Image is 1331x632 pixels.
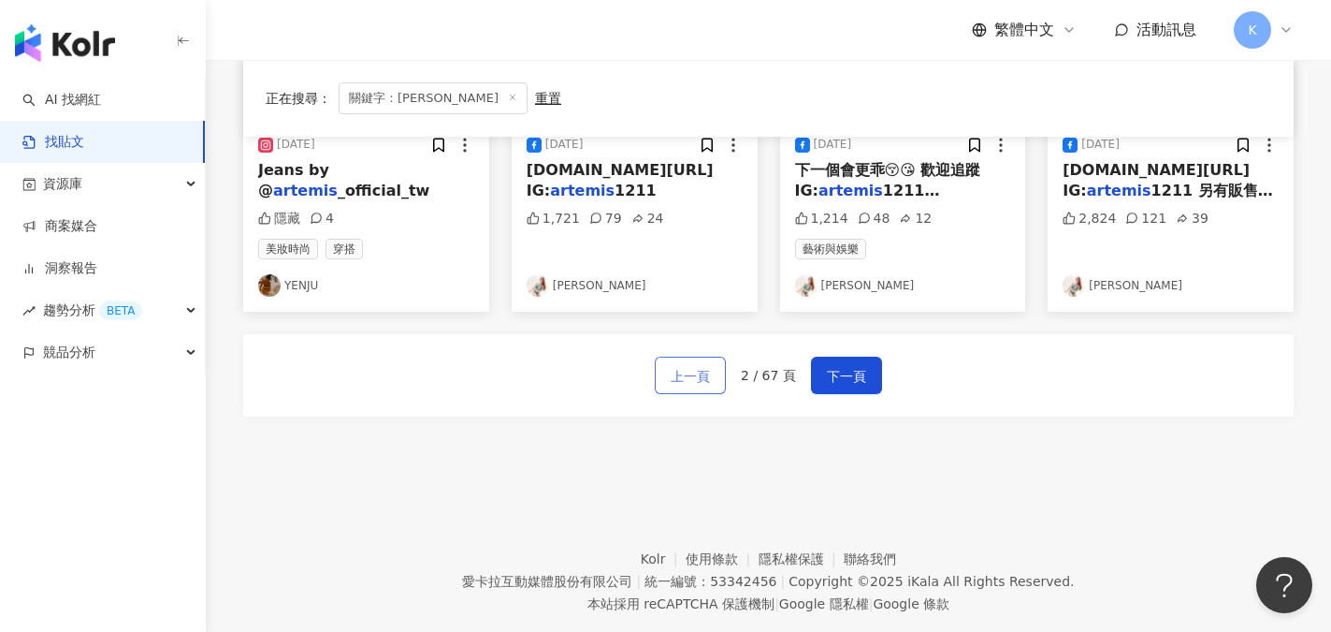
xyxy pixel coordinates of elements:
[1136,21,1196,38] span: 活動訊息
[22,217,97,236] a: 商案媒合
[844,551,896,566] a: 聯絡我們
[779,596,869,611] a: Google 隱私權
[615,182,657,199] span: 1211
[527,210,580,228] div: 1,721
[258,161,329,199] span: Jeans by @
[641,551,686,566] a: Kolr
[310,210,334,228] div: 4
[858,210,890,228] div: 48
[1063,274,1279,297] a: KOL Avatar[PERSON_NAME]
[1125,210,1166,228] div: 121
[1063,161,1250,199] span: [DOMAIN_NAME][URL] IG:
[273,182,338,199] mark: artemis
[1063,210,1116,228] div: 2,824
[774,596,779,611] span: |
[636,574,641,589] span: |
[795,274,1011,297] a: KOL Avatar[PERSON_NAME]
[15,24,115,62] img: logo
[795,161,981,199] span: 下一個會更乖😚😘 歡迎追蹤IG:
[795,210,848,228] div: 1,214
[43,289,142,331] span: 趨勢分析
[1176,210,1208,228] div: 39
[1087,182,1151,199] mark: artemis
[795,274,817,297] img: KOL Avatar
[780,574,785,589] span: |
[527,274,743,297] a: KOL Avatar[PERSON_NAME]
[527,274,549,297] img: KOL Avatar
[818,182,883,199] mark: artemis
[99,301,142,320] div: BETA
[907,574,939,589] a: iKala
[258,210,300,228] div: 隱藏
[1256,557,1312,613] iframe: Help Scout Beacon - Open
[795,239,866,259] span: 藝術與娛樂
[22,304,36,317] span: rise
[631,210,664,228] div: 24
[811,357,882,394] button: 下一頁
[338,182,430,199] span: _official_tw
[1063,182,1272,220] span: 1211 另有販售寫真電
[545,137,584,153] div: [DATE]
[22,91,101,110] a: searchAI 找網紅
[550,182,615,199] mark: artemis
[43,163,82,205] span: 資源庫
[1063,274,1085,297] img: KOL Avatar
[527,161,714,199] span: [DOMAIN_NAME][URL] IG:
[741,368,796,383] span: 2 / 67 頁
[22,259,97,278] a: 洞察報告
[994,20,1054,40] span: 繁體中文
[814,137,852,153] div: [DATE]
[686,551,759,566] a: 使用條款
[827,365,866,388] span: 下一頁
[326,239,363,259] span: 穿搭
[339,82,528,114] span: 關鍵字：[PERSON_NAME]
[759,551,845,566] a: 隱私權保護
[277,137,315,153] div: [DATE]
[589,210,622,228] div: 79
[644,574,776,589] div: 統一編號：53342456
[869,596,874,611] span: |
[22,133,84,152] a: 找貼文
[258,274,281,297] img: KOL Avatar
[258,274,474,297] a: KOL AvatarYENJU
[873,596,949,611] a: Google 條款
[258,239,318,259] span: 美妝時尚
[899,210,932,228] div: 12
[43,331,95,374] span: 競品分析
[1248,20,1256,40] span: K
[671,365,710,388] span: 上一頁
[587,593,949,615] span: 本站採用 reCAPTCHA 保護機制
[788,574,1074,589] div: Copyright © 2025 All Rights Reserved.
[462,574,632,589] div: 愛卡拉互動媒體股份有限公司
[266,91,331,106] span: 正在搜尋 ：
[655,357,726,394] button: 上一頁
[1081,137,1120,153] div: [DATE]
[535,91,561,106] div: 重置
